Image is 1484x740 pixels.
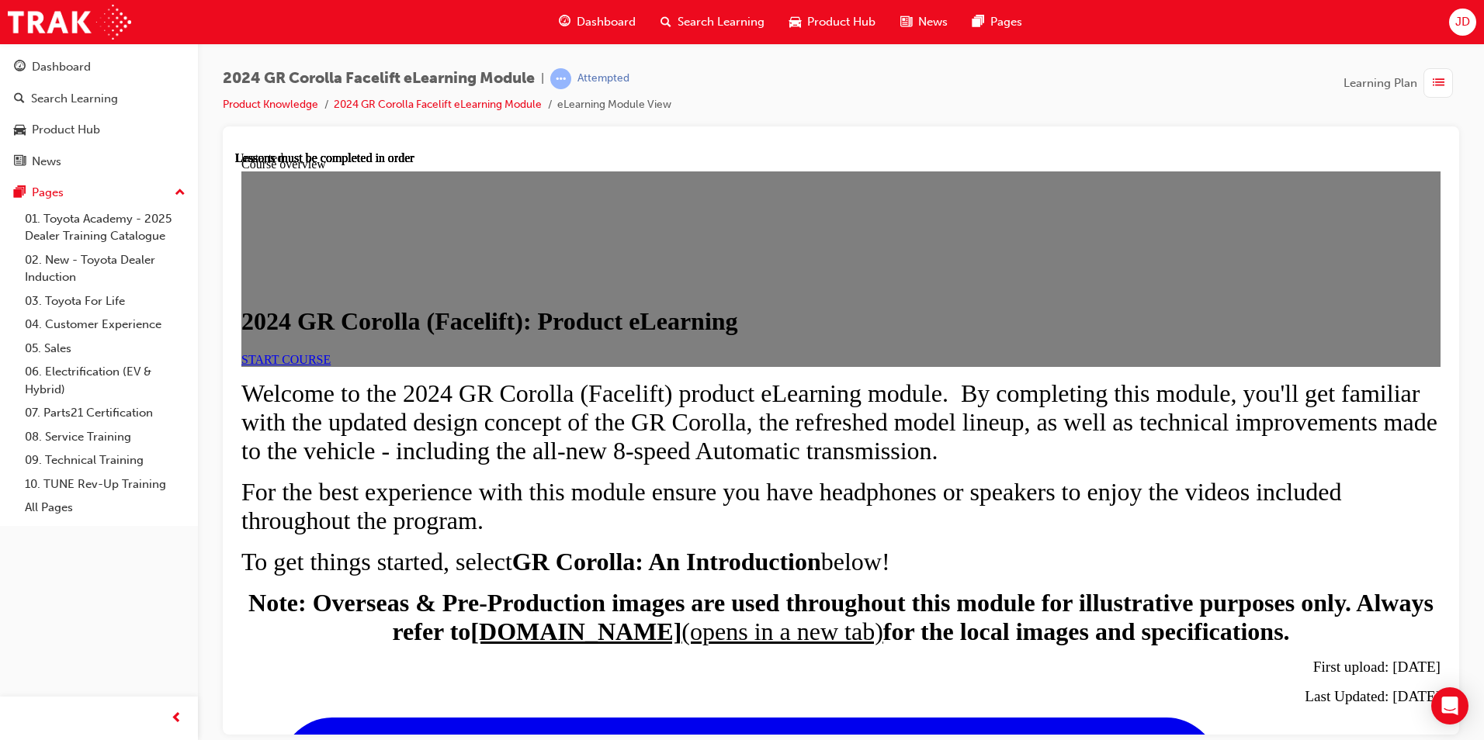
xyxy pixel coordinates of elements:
a: 03. Toyota For Life [19,289,192,313]
strong: GR Corolla: An Introduction [277,396,586,424]
a: Product Hub [6,116,192,144]
a: search-iconSearch Learning [648,6,777,38]
a: 01. Toyota Academy - 2025 Dealer Training Catalogue [19,207,192,248]
a: car-iconProduct Hub [777,6,888,38]
span: guage-icon [14,61,26,74]
div: News [32,153,61,171]
div: Search Learning [31,90,118,108]
div: Product Hub [32,121,100,139]
li: eLearning Module View [557,96,671,114]
span: news-icon [900,12,912,32]
a: 2024 GR Corolla Facelift eLearning Module [334,98,542,111]
a: 10. TUNE Rev-Up Training [19,472,192,496]
a: START COURSE [6,202,95,215]
span: Dashboard [577,13,636,31]
span: Last Updated: [DATE] [1070,537,1205,553]
strong: Note: Overseas & Pre-Production images are used throughout this module for illustrative purposes ... [13,437,1198,494]
span: pages-icon [973,12,984,32]
a: Product Knowledge [223,98,318,111]
span: Search Learning [678,13,765,31]
a: All Pages [19,496,192,520]
strong: for the local images and specifications. [648,466,1055,494]
div: Open Intercom Messenger [1431,687,1468,724]
span: Welcome to the 2024 GR Corolla (Facelift) product eLearning module. By completing this module, yo... [6,228,1202,313]
a: 02. New - Toyota Dealer Induction [19,248,192,289]
span: pages-icon [14,186,26,200]
span: Learning Plan [1344,74,1417,92]
button: Pages [6,178,192,207]
a: pages-iconPages [960,6,1035,38]
span: car-icon [14,123,26,137]
h1: 2024 GR Corolla (Facelift): Product eLearning [6,156,1205,185]
a: Search Learning [6,85,192,113]
a: Dashboard [6,53,192,81]
a: 09. Technical Training [19,448,192,472]
img: Trak [8,5,131,40]
strong: [DOMAIN_NAME] [235,466,446,494]
span: First upload: [DATE] [1078,507,1205,524]
span: 2024 GR Corolla Facelift eLearning Module [223,70,535,88]
span: For the best experience with this module ensure you have headphones or speakers to enjoy the vide... [6,327,1106,383]
span: guage-icon [559,12,570,32]
div: Dashboard [32,58,91,76]
a: 05. Sales [19,337,192,361]
span: learningRecordVerb_ATTEMPT-icon [550,68,571,89]
span: Product Hub [807,13,875,31]
span: search-icon [14,92,25,106]
span: news-icon [14,155,26,169]
a: 04. Customer Experience [19,313,192,337]
a: 07. Parts21 Certification [19,401,192,425]
a: News [6,147,192,176]
span: To get things started, select below! [6,396,655,424]
a: 06. Electrification (EV & Hybrid) [19,360,192,401]
a: [DOMAIN_NAME](opens in a new tab) [235,466,647,494]
span: (opens in a new tab) [446,466,647,494]
span: car-icon [789,12,801,32]
button: JD [1449,9,1476,36]
a: guage-iconDashboard [546,6,648,38]
button: Learning Plan [1344,68,1459,98]
span: list-icon [1433,74,1444,93]
span: JD [1455,13,1470,31]
span: | [541,70,544,88]
span: Pages [990,13,1022,31]
a: news-iconNews [888,6,960,38]
button: DashboardSearch LearningProduct HubNews [6,50,192,178]
a: 08. Service Training [19,425,192,449]
span: News [918,13,948,31]
span: prev-icon [171,709,182,728]
div: Pages [32,184,64,202]
div: Attempted [577,71,629,86]
span: search-icon [661,12,671,32]
span: up-icon [175,183,185,203]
